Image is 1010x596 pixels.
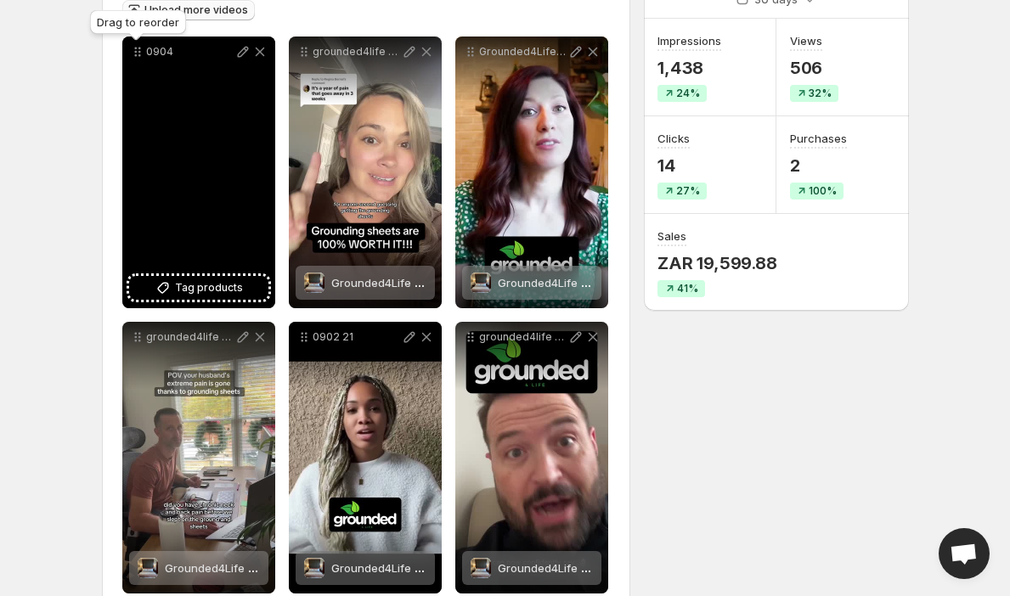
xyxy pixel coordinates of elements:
[144,3,248,17] span: Upload more videos
[657,130,690,147] h3: Clicks
[676,184,700,198] span: 27%
[331,561,445,575] span: Grounded4Life Sheet
[165,561,279,575] span: Grounded4Life Sheet
[790,58,838,78] p: 506
[304,558,324,578] img: Grounded4Life Sheet
[657,58,721,78] p: 1,438
[498,276,612,290] span: Grounded4Life Sheet
[498,561,612,575] span: Grounded4Life Sheet
[313,330,401,344] p: 0902 21
[657,155,707,176] p: 14
[122,37,275,308] div: 0904Tag products
[657,253,776,273] p: ZAR 19,599.88
[331,276,445,290] span: Grounded4Life Sheet
[122,322,275,593] div: grounded4life ad 33 reviewGrounded4Life SheetGrounded4Life Sheet
[809,87,832,100] span: 32%
[175,279,243,296] span: Tag products
[657,32,721,49] h3: Impressions
[479,330,567,344] p: grounded4life new review video 3
[313,45,401,59] p: grounded4life ad 60 FINAL
[657,228,686,245] h3: Sales
[471,273,491,293] img: Grounded4Life Sheet
[289,37,442,308] div: grounded4life ad 60 FINALGrounded4Life SheetGrounded4Life Sheet
[138,558,158,578] img: Grounded4Life Sheet
[146,330,234,344] p: grounded4life ad 33 review
[790,130,847,147] h3: Purchases
[790,32,822,49] h3: Views
[304,273,324,293] img: Grounded4Life Sheet
[809,184,837,198] span: 100%
[939,528,990,579] a: Open chat
[455,322,608,593] div: grounded4life new review video 3Grounded4Life SheetGrounded4Life Sheet
[146,45,234,59] p: 0904
[790,155,847,176] p: 2
[129,276,268,300] button: Tag products
[479,45,567,59] p: Grounded4Life website review video 51 1
[676,87,700,100] span: 24%
[455,37,608,308] div: Grounded4Life website review video 51 1Grounded4Life SheetGrounded4Life Sheet
[471,558,491,578] img: Grounded4Life Sheet
[289,322,442,593] div: 0902 21Grounded4Life SheetGrounded4Life Sheet
[677,282,698,295] span: 41%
